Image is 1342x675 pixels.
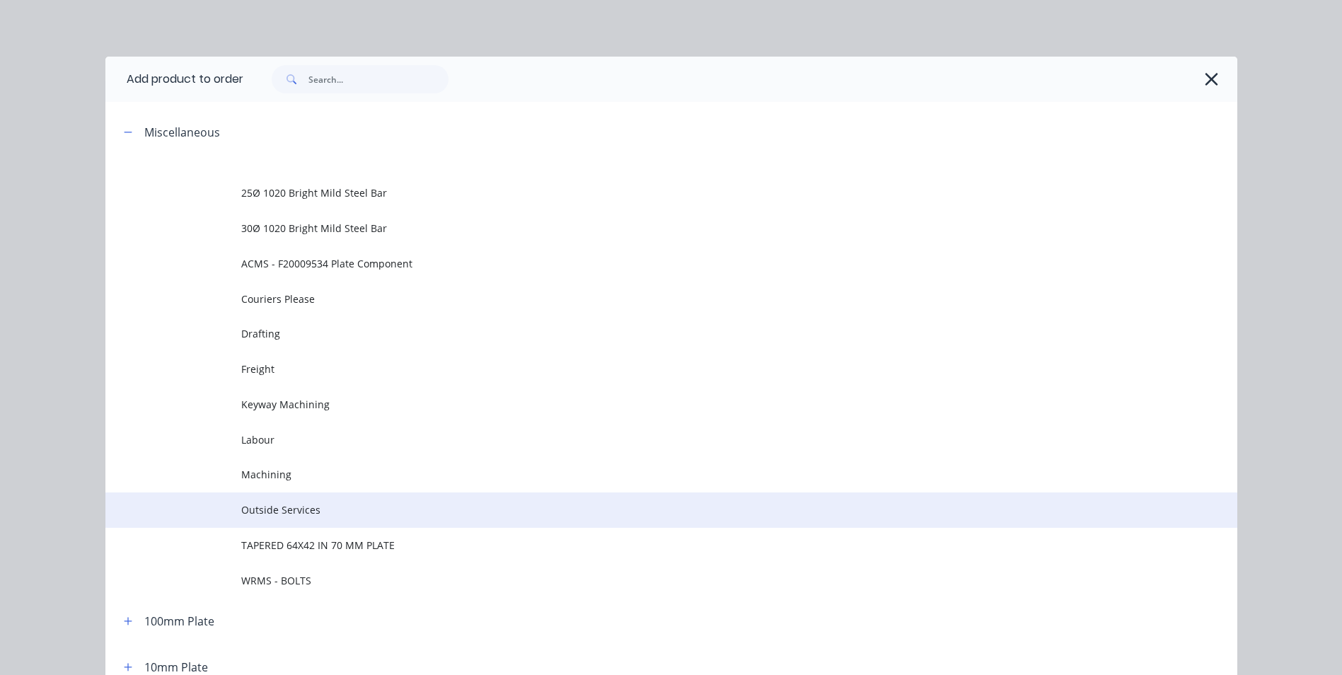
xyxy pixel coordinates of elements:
div: Miscellaneous [144,124,220,141]
span: ACMS - F20009534 Plate Component [241,256,1038,271]
div: Add product to order [105,57,243,102]
span: 30Ø 1020 Bright Mild Steel Bar [241,221,1038,236]
span: Outside Services [241,502,1038,517]
span: 25Ø 1020 Bright Mild Steel Bar [241,185,1038,200]
span: Keyway Machining [241,397,1038,412]
span: WRMS - BOLTS [241,573,1038,588]
span: Machining [241,467,1038,482]
span: Labour [241,432,1038,447]
span: Freight [241,362,1038,376]
span: Drafting [241,326,1038,341]
div: 100mm Plate [144,613,214,630]
span: Couriers Please [241,292,1038,306]
span: TAPERED 64X42 IN 70 MM PLATE [241,538,1038,553]
input: Search... [308,65,449,93]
